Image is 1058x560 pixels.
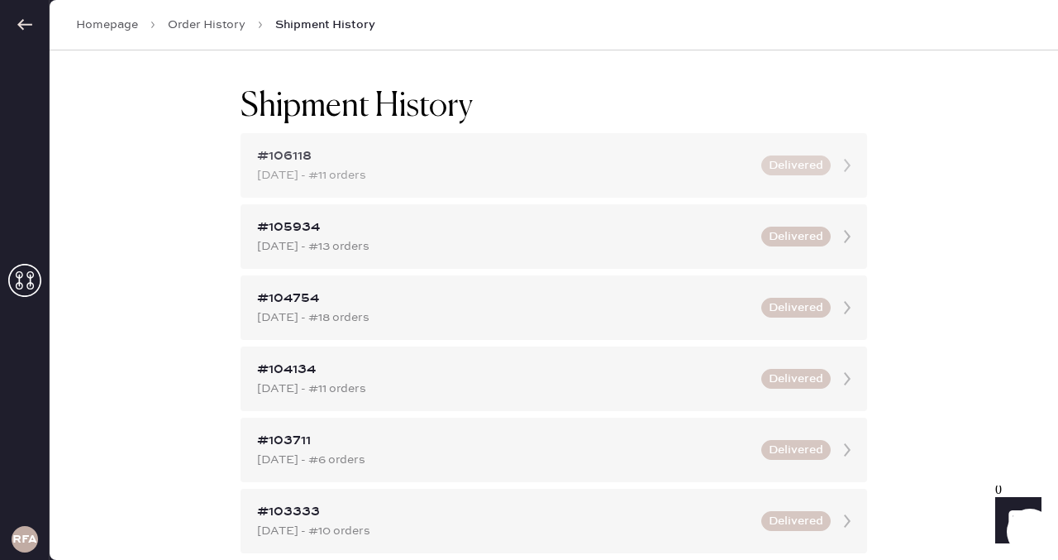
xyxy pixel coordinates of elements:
button: Delivered [761,440,831,460]
span: Shipment History [275,17,375,33]
div: #106118 [257,146,751,166]
div: #103333 [257,502,751,522]
button: Delivered [761,227,831,246]
button: Delivered [761,369,831,389]
div: [DATE] - #11 orders [257,380,751,398]
h1: Shipment History [241,87,473,127]
button: Delivered [761,156,831,175]
button: Delivered [761,511,831,531]
div: #104134 [257,360,751,380]
div: [DATE] - #11 orders [257,166,751,184]
iframe: Front Chat [979,486,1051,557]
a: Homepage [76,17,138,33]
div: #105934 [257,218,751,237]
h3: RFA [12,534,37,545]
a: Order History [168,17,245,33]
div: #103711 [257,431,751,451]
div: [DATE] - #18 orders [257,309,751,327]
button: Delivered [761,298,831,318]
div: [DATE] - #6 orders [257,451,751,469]
div: #104754 [257,289,751,309]
div: [DATE] - #13 orders [257,237,751,256]
div: [DATE] - #10 orders [257,522,751,540]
